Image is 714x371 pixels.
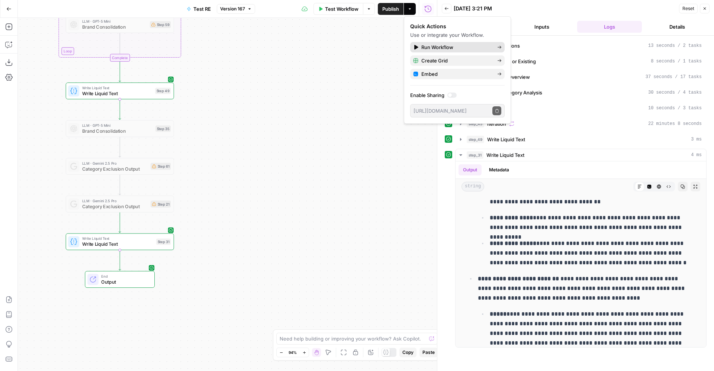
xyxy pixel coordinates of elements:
div: LLM · Gemini 2.5 ProCategory Exclusion OutputStep 61 [66,158,174,175]
button: Metadata [485,164,514,175]
span: Category Exclusion Output [82,165,148,172]
button: Test Workflow [313,3,363,15]
span: step_45 [467,120,484,128]
g: Edge from step_21 to step_31 [119,212,121,232]
span: Iteration [487,120,506,128]
div: Complete [66,54,174,62]
span: Embed [421,70,491,78]
span: Create Grid [421,57,491,64]
span: Write Liquid Text [487,136,525,143]
button: 30 seconds / 4 tasks [456,87,706,99]
button: Test RE [182,3,215,15]
div: Quick Actions [410,23,505,30]
span: New Build or Existing [488,58,536,65]
span: 22 minutes 8 seconds [648,120,702,127]
span: step_31 [467,151,483,159]
button: Details [645,21,710,33]
button: Output [459,164,482,175]
div: Step 31 [156,239,171,245]
span: Reset [682,5,694,12]
span: Version 167 [220,6,245,12]
div: Step 35 [155,126,171,132]
button: 37 seconds / 17 tasks [456,71,706,83]
button: Paste [419,348,438,357]
span: Copy [402,349,414,356]
button: Publish [378,3,403,15]
span: 30 seconds / 4 tasks [648,89,702,96]
button: 4 ms [456,149,706,161]
div: Write Liquid TextWrite Liquid TextStep 49 [66,83,174,99]
div: 4 ms [456,161,706,347]
span: LLM · GPT-5 Mini [82,19,147,24]
button: 3 ms [456,133,706,145]
span: Category Exclusion Output [82,203,148,210]
span: LLM · GPT-5 Mini [82,123,153,128]
g: Edge from step_35 to step_61 [119,137,121,157]
span: Use or integrate your Workflow. [410,32,484,38]
span: Write Liquid Text [82,90,152,97]
button: Inputs [509,21,574,33]
span: 37 seconds / 17 tasks [646,74,702,80]
span: 3 ms [691,136,702,143]
span: 94% [289,349,297,355]
span: Test Workflow [325,5,358,13]
button: 22 minutes 8 seconds [456,118,706,130]
span: string [461,182,484,191]
span: Run Workflow [421,43,491,51]
span: Write Liquid Text [82,241,154,248]
span: 13 seconds / 2 tasks [648,42,702,49]
div: Step 49 [155,88,171,94]
span: step_49 [467,136,484,143]
button: 8 seconds / 1 tasks [456,55,706,67]
span: LLM · Gemini 2.5 Pro [82,160,148,166]
button: Logs [577,21,642,33]
span: Brand Consolidation [82,23,147,30]
span: Write Liquid Text [82,236,154,241]
button: Version 167 [217,4,255,14]
span: 4 ms [691,152,702,158]
span: 8 seconds / 1 tasks [651,58,702,65]
div: Step 21 [151,200,171,207]
label: Enable Sharing [410,91,505,99]
button: 13 seconds / 2 tasks [456,40,706,52]
div: LLM · GPT-5 MiniBrand ConsolidationStep 35 [66,120,174,137]
span: End [101,274,149,279]
span: Paste [422,349,435,356]
div: Step 59 [150,21,171,28]
span: Write Liquid Text [486,151,524,159]
div: Complete [110,54,130,62]
span: Output [101,278,149,285]
button: 10 seconds / 3 tasks [456,102,706,114]
div: Write Liquid TextWrite Liquid TextStep 31 [66,233,174,250]
span: Brand Consolidation [82,128,153,135]
span: 10 seconds / 3 tasks [648,105,702,112]
span: Top 8 Category Analysis [487,89,542,96]
span: Write Liquid Text [82,85,152,91]
div: Step 61 [151,163,171,170]
g: Edge from step_31 to end [119,250,121,270]
button: Reset [679,4,698,13]
span: Test RE [193,5,211,13]
g: Edge from step_61 to step_21 [119,175,121,195]
div: LLM · GPT-5 MiniBrand ConsolidationStep 59 [66,16,174,33]
g: Edge from step_45-iteration-end to step_49 [119,62,121,82]
button: Copy [399,348,416,357]
div: EndOutput [66,271,174,288]
span: Publish [382,5,399,13]
span: LLM · Gemini 2.5 Pro [82,198,148,204]
div: LLM · Gemini 2.5 ProCategory Exclusion OutputStep 21 [66,196,174,212]
g: Edge from step_49 to step_35 [119,99,121,119]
